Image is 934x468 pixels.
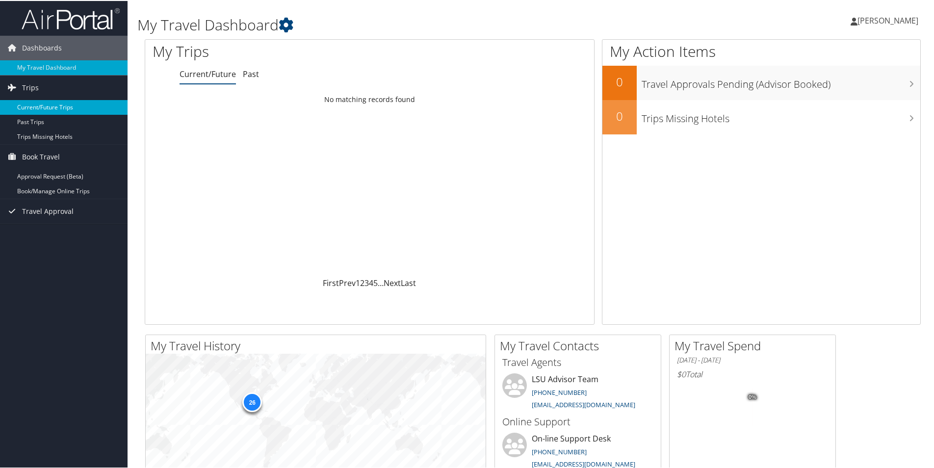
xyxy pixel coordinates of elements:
[360,277,364,287] a: 2
[642,72,920,90] h3: Travel Approvals Pending (Advisor Booked)
[137,14,665,34] h1: My Travel Dashboard
[532,459,635,468] a: [EMAIL_ADDRESS][DOMAIN_NAME]
[749,393,756,399] tspan: 0%
[22,6,120,29] img: airportal-logo.png
[602,107,637,124] h2: 0
[642,106,920,125] h3: Trips Missing Hotels
[677,368,828,379] h6: Total
[401,277,416,287] a: Last
[180,68,236,78] a: Current/Future
[502,355,653,368] h3: Travel Agents
[323,277,339,287] a: First
[153,40,400,61] h1: My Trips
[857,14,918,25] span: [PERSON_NAME]
[602,99,920,133] a: 0Trips Missing Hotels
[378,277,384,287] span: …
[502,414,653,428] h3: Online Support
[242,391,262,411] div: 26
[22,144,60,168] span: Book Travel
[677,355,828,364] h6: [DATE] - [DATE]
[384,277,401,287] a: Next
[851,5,928,34] a: [PERSON_NAME]
[243,68,259,78] a: Past
[145,90,594,107] td: No matching records found
[602,40,920,61] h1: My Action Items
[532,446,587,455] a: [PHONE_NUMBER]
[500,337,661,353] h2: My Travel Contacts
[356,277,360,287] a: 1
[532,387,587,396] a: [PHONE_NUMBER]
[22,35,62,59] span: Dashboards
[22,75,39,99] span: Trips
[497,372,658,413] li: LSU Advisor Team
[339,277,356,287] a: Prev
[677,368,686,379] span: $0
[373,277,378,287] a: 5
[151,337,486,353] h2: My Travel History
[22,198,74,223] span: Travel Approval
[602,73,637,89] h2: 0
[532,399,635,408] a: [EMAIL_ADDRESS][DOMAIN_NAME]
[602,65,920,99] a: 0Travel Approvals Pending (Advisor Booked)
[369,277,373,287] a: 4
[675,337,835,353] h2: My Travel Spend
[364,277,369,287] a: 3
